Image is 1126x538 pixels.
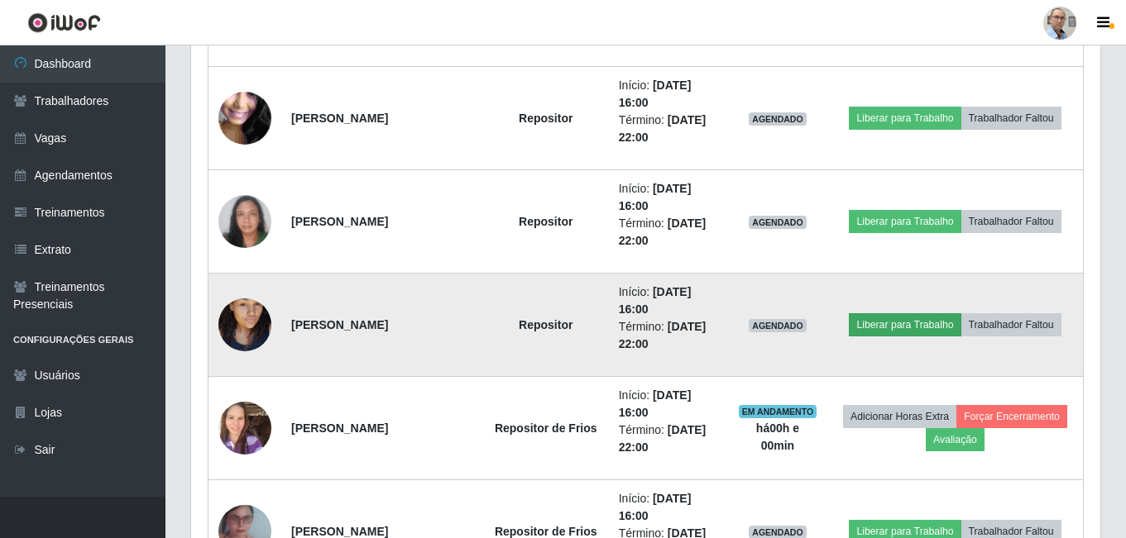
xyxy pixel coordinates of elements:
strong: Repositor [519,318,573,331]
time: [DATE] 16:00 [619,285,692,316]
strong: [PERSON_NAME] [291,112,388,125]
li: Término: [619,215,718,250]
span: AGENDADO [749,216,807,229]
img: 1732630854810.jpeg [218,278,271,372]
button: Avaliação [926,428,985,451]
time: [DATE] 16:00 [619,492,692,522]
img: 1746055016214.jpeg [218,60,271,178]
time: [DATE] 16:00 [619,182,692,212]
button: Forçar Encerramento [956,405,1067,428]
li: Início: [619,490,718,525]
li: Início: [619,283,718,318]
li: Início: [619,180,718,215]
img: CoreUI Logo [27,12,101,33]
span: AGENDADO [749,319,807,332]
strong: [PERSON_NAME] [291,525,388,538]
strong: Repositor [519,215,573,228]
strong: Repositor de Frios [495,421,597,435]
button: Liberar para Trabalho [849,210,961,233]
li: Início: [619,77,718,112]
strong: [PERSON_NAME] [291,215,388,228]
strong: [PERSON_NAME] [291,421,388,435]
button: Trabalhador Faltou [961,313,1061,336]
li: Término: [619,112,718,146]
strong: há 00 h e 00 min [756,421,799,452]
button: Liberar para Trabalho [849,313,961,336]
time: [DATE] 16:00 [619,388,692,419]
li: Término: [619,421,718,456]
strong: [PERSON_NAME] [291,318,388,331]
li: Término: [619,318,718,353]
button: Liberar para Trabalho [849,107,961,130]
button: Trabalhador Faltou [961,107,1061,130]
strong: Repositor [519,112,573,125]
time: [DATE] 16:00 [619,79,692,109]
button: Trabalhador Faltou [961,210,1061,233]
img: 1698344474224.jpeg [218,393,271,463]
span: EM ANDAMENTO [739,405,817,418]
li: Início: [619,387,718,421]
button: Adicionar Horas Extra [843,405,956,428]
span: AGENDADO [749,112,807,126]
strong: Repositor de Frios [495,525,597,538]
img: 1731531704923.jpeg [218,195,271,248]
